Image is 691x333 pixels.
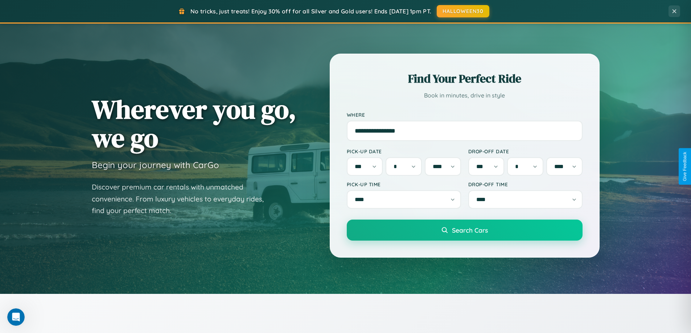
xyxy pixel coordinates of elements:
button: HALLOWEEN30 [437,5,489,17]
label: Where [347,112,583,118]
p: Book in minutes, drive in style [347,90,583,101]
h2: Find Your Perfect Ride [347,71,583,87]
label: Pick-up Date [347,148,461,154]
span: No tricks, just treats! Enjoy 30% off for all Silver and Gold users! Ends [DATE] 1pm PT. [190,8,431,15]
label: Drop-off Time [468,181,583,187]
p: Discover premium car rentals with unmatched convenience. From luxury vehicles to everyday rides, ... [92,181,273,217]
label: Pick-up Time [347,181,461,187]
iframe: Intercom live chat [7,308,25,326]
h3: Begin your journey with CarGo [92,159,219,170]
label: Drop-off Date [468,148,583,154]
button: Search Cars [347,220,583,241]
span: Search Cars [452,226,488,234]
div: Give Feedback [682,152,687,181]
h1: Wherever you go, we go [92,95,296,152]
